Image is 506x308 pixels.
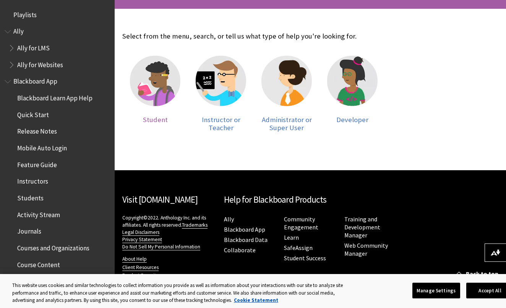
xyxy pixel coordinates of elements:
a: Legal Disclaimers [122,229,159,236]
h2: Help for Blackboard Products [224,193,397,206]
a: Training and Development Manager [344,215,380,239]
span: Journals [17,225,41,235]
a: About Help [122,256,147,263]
a: Ally [224,215,234,223]
span: Blackboard App [13,75,57,85]
span: Course Content [17,258,60,269]
a: Privacy Statement [122,236,162,243]
span: Instructors [17,175,48,185]
img: Instructor [196,56,246,106]
a: Blackboard Data [224,236,268,244]
a: Product Security [122,272,158,279]
a: Trademarks [182,222,208,229]
a: Administrator Administrator or Super User [261,56,312,132]
p: Select from the menu, search, or tell us what type of help you're looking for. [122,31,385,41]
span: Blackboard Learn App Help [17,92,92,102]
span: Student [143,115,168,124]
span: Activity Stream [17,208,60,219]
span: Developer [336,115,368,124]
a: Developer [327,56,378,132]
span: Instructor or Teacher [202,115,240,132]
span: Mobile Auto Login [17,142,67,152]
span: Feature Guide [17,158,57,169]
a: Learn [284,234,299,242]
span: Release Notes [17,125,57,135]
span: Quick Start [17,108,49,119]
span: Ally [13,25,24,35]
a: More information about your privacy, opens in a new tab [234,297,278,303]
p: Copyright©2022. Anthology Inc. and its affiliates. All rights reserved. [122,214,216,250]
a: Do Not Sell My Personal Information [122,243,200,250]
img: Administrator [261,56,312,106]
a: Community Engagement [284,215,318,231]
a: Instructor Instructor or Teacher [196,56,246,132]
a: Blackboard App [224,226,265,234]
button: Manage Settings [412,282,460,298]
a: Client Resources [122,264,159,271]
img: Student [130,56,180,106]
a: Back to top [450,267,506,281]
span: Ally for LMS [17,42,50,52]
span: Administrator or Super User [262,115,312,132]
a: Collaborate [224,246,256,254]
a: Web Community Manager [344,242,388,258]
a: Student Success [284,254,326,262]
span: Playlists [13,8,37,19]
nav: Book outline for Playlists [5,8,110,21]
span: Courses and Organizations [17,242,89,252]
nav: Book outline for Anthology Ally Help [5,25,110,71]
a: Student Student [130,56,180,132]
a: SafeAssign [284,244,313,252]
span: Ally for Websites [17,58,63,69]
span: Students [17,192,44,202]
div: This website uses cookies and similar technologies to collect information you provide as well as ... [12,282,354,304]
a: Visit [DOMAIN_NAME] [122,194,198,205]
